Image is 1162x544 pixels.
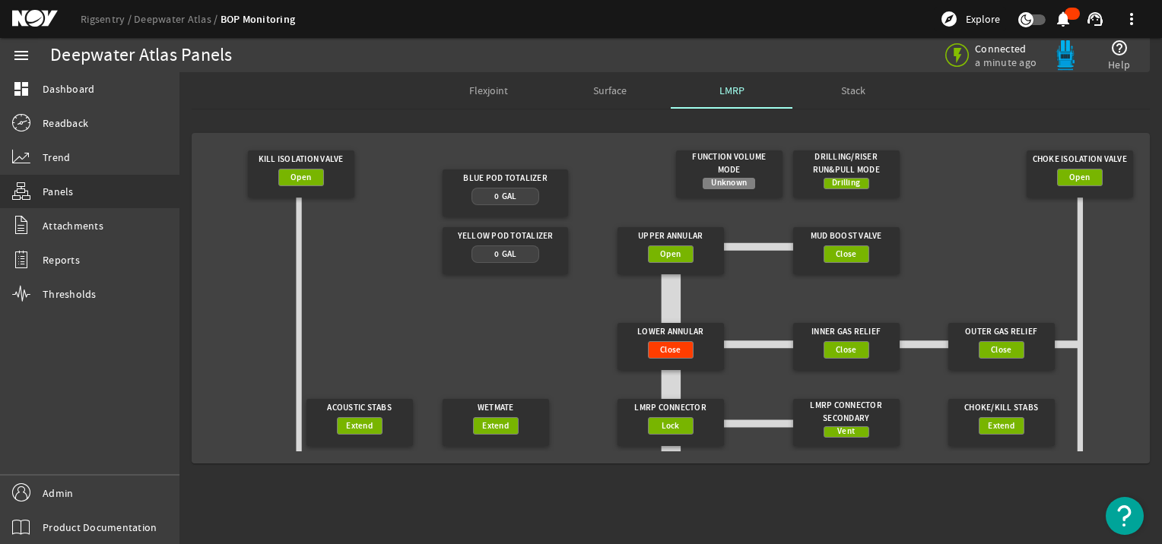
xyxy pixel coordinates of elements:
button: Open Resource Center [1106,497,1144,535]
div: Kill Isolation Valve [253,150,349,169]
span: Lock [662,419,680,434]
div: Choke Isolation Valve [1032,150,1128,169]
a: Deepwater Atlas [134,12,221,26]
span: Admin [43,485,73,501]
mat-icon: support_agent [1086,10,1104,28]
span: Stack [841,85,865,96]
span: Extend [482,419,509,434]
div: LMRP Connector Secondary [798,399,894,426]
div: Yellow Pod Totalizer [449,227,562,245]
div: Upper Annular [623,227,719,245]
span: Drilling [832,176,860,191]
mat-icon: explore [940,10,958,28]
div: Function Volume Mode [681,150,777,178]
mat-icon: menu [12,46,30,65]
div: LMRP Connector [623,399,719,417]
span: Trend [43,150,70,165]
span: Close [991,343,1011,358]
span: Explore [966,11,1000,27]
div: Outer Gas Relief [954,323,1049,341]
span: Panels [43,184,74,199]
mat-icon: dashboard [12,80,30,98]
span: Open [660,247,681,262]
span: Close [836,247,856,262]
span: LMRP [719,85,745,96]
span: Gal [502,248,517,260]
button: Explore [934,7,1006,31]
div: Wetmate [448,399,544,417]
span: Connected [975,42,1040,55]
span: Extend [346,419,373,434]
div: Acoustic Stabs [312,399,408,417]
span: Help [1108,57,1130,72]
span: Product Documentation [43,520,157,535]
div: Choke/Kill Stabs [954,399,1049,417]
img: Bluepod.svg [1050,40,1081,71]
div: Inner Gas Relief [798,323,894,341]
span: Readback [43,115,88,131]
span: 0 [494,248,499,260]
div: Drilling/Riser Run&Pull Mode [798,150,894,178]
span: Reports [43,252,80,267]
span: Extend [988,419,1014,434]
span: Flexjoint [469,85,508,96]
span: 0 [494,191,499,202]
span: Surface [593,85,627,96]
span: a minute ago [975,55,1040,69]
button: more_vert [1113,1,1150,37]
span: Thresholds [43,286,97,302]
span: Attachments [43,218,103,233]
div: Deepwater Atlas Panels [50,48,233,63]
div: Blue Pod Totalizer [449,169,562,188]
a: BOP Monitoring [221,12,296,27]
span: Vent [837,424,855,439]
mat-icon: help_outline [1110,39,1129,57]
div: Mud Boost Valve [798,227,894,245]
span: Open [1069,170,1090,185]
span: Dashboard [43,81,94,96]
a: Rigsentry [81,12,134,26]
span: Gal [502,191,517,202]
span: Close [836,343,856,358]
mat-icon: notifications [1054,10,1072,28]
span: Open [290,170,311,185]
span: Close [660,343,681,358]
span: Unknown [711,176,747,191]
div: Lower Annular [623,323,719,341]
